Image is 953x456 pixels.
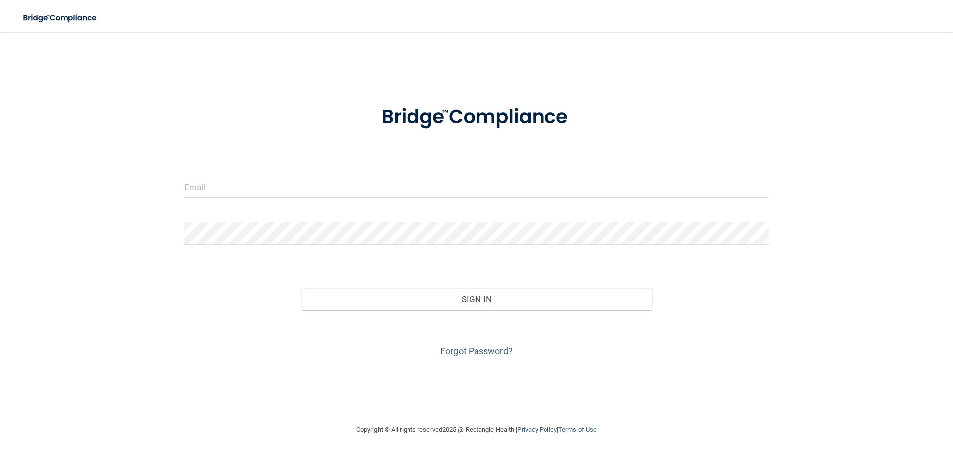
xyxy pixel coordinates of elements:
[295,414,658,446] div: Copyright © All rights reserved 2025 @ Rectangle Health | |
[440,346,513,356] a: Forgot Password?
[361,91,592,143] img: bridge_compliance_login_screen.278c3ca4.svg
[15,8,106,28] img: bridge_compliance_login_screen.278c3ca4.svg
[184,176,769,198] input: Email
[558,426,597,433] a: Terms of Use
[301,288,652,310] button: Sign In
[517,426,556,433] a: Privacy Policy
